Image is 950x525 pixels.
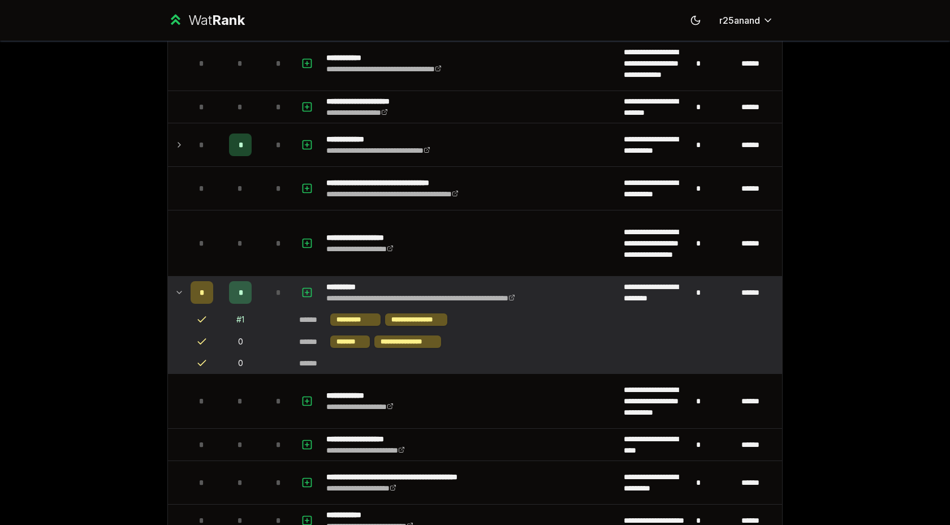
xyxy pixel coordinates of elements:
a: WatRank [167,11,245,29]
td: 0 [218,353,263,373]
button: r25anand [710,10,783,31]
div: # 1 [236,314,244,325]
div: Wat [188,11,245,29]
span: r25anand [719,14,760,27]
td: 0 [218,331,263,352]
span: Rank [212,12,245,28]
